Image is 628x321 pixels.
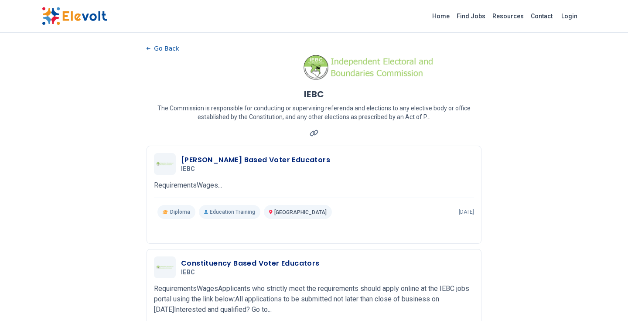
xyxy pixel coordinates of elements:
[181,269,195,277] span: IEBC
[170,208,190,215] span: Diploma
[556,7,583,25] a: Login
[304,88,324,100] h1: IEBC
[154,283,474,315] p: RequirementsWagesApplicants who strictly meet the requirements should apply online at the IEBC jo...
[274,209,327,215] span: [GEOGRAPHIC_DATA]
[147,104,481,121] p: The Commission is responsible for conducting or supervising referenda and elections to any electi...
[181,155,330,165] h3: [PERSON_NAME] Based Voter Educators
[181,165,195,173] span: IEBC
[154,180,474,191] p: RequirementsWages...
[527,9,556,23] a: Contact
[459,208,474,215] p: [DATE]
[154,153,474,219] a: IEBC[PERSON_NAME] Based Voter EducatorsIEBCRequirementsWages... Diploma Education Training [GEOGR...
[489,9,527,23] a: Resources
[147,42,179,55] button: Go Back
[429,9,453,23] a: Home
[156,266,174,269] img: IEBC
[156,162,174,166] img: IEBC
[301,55,435,81] img: IEBC
[181,258,320,269] h3: Constituency Based Voter Educators
[199,205,260,219] p: Education Training
[42,7,107,25] img: Elevolt
[453,9,489,23] a: Find Jobs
